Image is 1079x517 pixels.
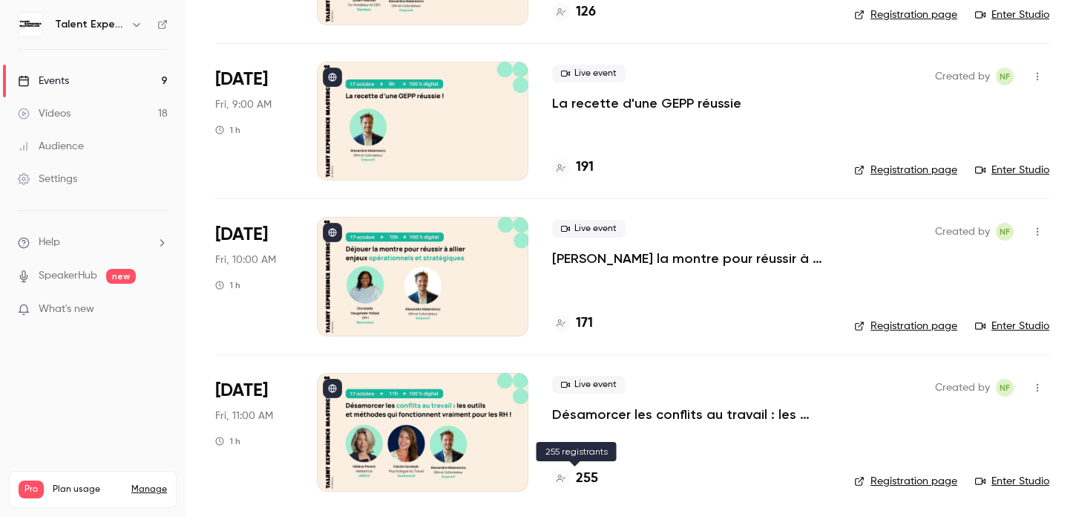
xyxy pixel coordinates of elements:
[552,250,830,267] a: [PERSON_NAME] la montre pour réussir à [GEOGRAPHIC_DATA] enjeux opérationnels et stratégiques
[576,157,594,178] h4: 191
[53,484,122,495] span: Plan usage
[1000,379,1010,397] span: NF
[215,124,240,136] div: 1 h
[854,319,957,334] a: Registration page
[552,220,626,238] span: Live event
[215,97,272,112] span: Fri, 9:00 AM
[215,279,240,291] div: 1 h
[106,269,136,284] span: new
[996,379,1014,397] span: Noémie Forcella
[975,474,1049,489] a: Enter Studio
[215,217,293,336] div: Oct 17 Fri, 10:00 AM (Europe/Paris)
[1000,68,1010,85] span: NF
[18,235,168,250] li: help-dropdown-opener
[215,68,268,91] span: [DATE]
[55,17,125,32] h6: Talent Experience Masterclass
[150,303,168,316] iframe: Noticeable Trigger
[935,379,990,397] span: Created by
[576,2,596,22] h4: 126
[215,373,293,492] div: Oct 17 Fri, 11:00 AM (Europe/Paris)
[39,268,97,284] a: SpeakerHub
[975,163,1049,178] a: Enter Studio
[215,253,276,267] span: Fri, 10:00 AM
[18,106,70,121] div: Videos
[1000,223,1010,241] span: NF
[131,484,167,495] a: Manage
[854,163,957,178] a: Registration page
[975,7,1049,22] a: Enter Studio
[215,223,268,247] span: [DATE]
[552,376,626,394] span: Live event
[215,409,273,423] span: Fri, 11:00 AM
[215,62,293,181] div: Oct 17 Fri, 9:00 AM (Europe/Paris)
[552,94,741,112] a: La recette d'une GEPP réussie
[996,223,1014,241] span: Noémie Forcella
[975,319,1049,334] a: Enter Studio
[19,13,42,36] img: Talent Experience Masterclass
[552,157,594,178] a: 191
[854,474,957,489] a: Registration page
[552,2,596,22] a: 126
[935,68,990,85] span: Created by
[215,379,268,403] span: [DATE]
[39,302,94,317] span: What's new
[576,313,593,334] h4: 171
[18,172,77,186] div: Settings
[996,68,1014,85] span: Noémie Forcella
[552,313,593,334] a: 171
[552,469,598,489] a: 255
[552,65,626,82] span: Live event
[18,139,84,154] div: Audience
[576,469,598,489] h4: 255
[39,235,60,250] span: Help
[854,7,957,22] a: Registration page
[552,406,830,423] a: Désamorcer les conflits au travail : les outils et méthodes qui fonctionnent vraiment pour les RH !
[935,223,990,241] span: Created by
[215,435,240,447] div: 1 h
[18,74,69,88] div: Events
[19,481,44,498] span: Pro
